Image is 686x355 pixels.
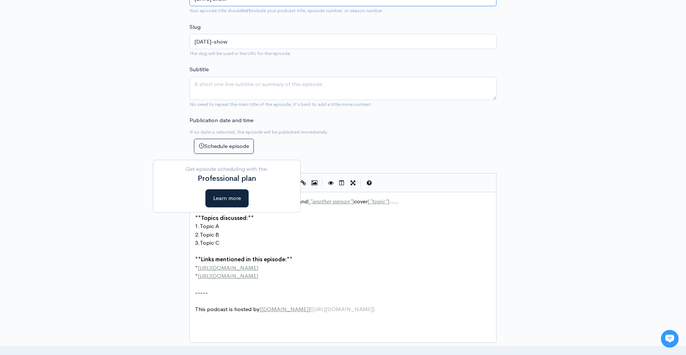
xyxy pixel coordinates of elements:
[190,101,372,107] small: No need to repeat the main title of the episode, it's best to add a little more context.
[190,7,384,14] small: Your episode title should include your podcast title, episode number, or season number.
[190,116,253,125] label: Publication date and time
[259,306,261,313] span: [
[372,198,385,205] span: topic
[201,256,287,263] span: Links mentioned in this episode:
[312,198,349,205] span: another person
[198,272,258,279] span: [URL][DOMAIN_NAME]
[242,7,250,14] strong: not
[11,49,137,85] h2: Just let us know if you need anything and we'll be happy to help! 🙂
[364,177,375,189] button: Markdown Guide
[373,306,375,313] span: )
[195,223,200,230] span: 1.
[190,50,291,56] small: The slug will be used in the URL for the episode.
[11,36,137,48] h1: Hi 👋
[190,34,496,49] input: title-of-episode
[352,198,354,205] span: ]
[190,65,209,74] label: Subtitle
[190,129,328,135] small: If no date is selected, the episode will be published immediately.
[11,98,136,113] button: New conversation
[308,198,310,205] span: [
[198,264,258,271] span: [URL][DOMAIN_NAME]
[201,214,248,221] span: Topics discussed:
[368,198,369,205] span: [
[298,177,309,189] button: Create Link
[205,189,249,207] button: Learn more
[309,177,320,189] button: Insert Image
[308,306,310,313] span: ]
[159,165,295,173] p: Get episode scheduling with the:
[200,239,219,246] span: Topic C
[195,289,208,296] span: -----
[190,23,201,31] label: Slug
[10,127,138,135] p: Find an answer quickly
[388,198,389,205] span: ]
[159,175,295,183] h2: Professional plan
[261,306,308,313] span: [DOMAIN_NAME]
[322,179,323,187] i: |
[310,306,312,313] span: (
[21,139,132,154] input: Search articles
[48,102,89,108] span: New conversation
[347,177,358,189] button: Toggle Fullscreen
[200,231,219,238] span: Topic B
[195,306,375,313] span: This podcast is hosted by
[661,330,679,348] iframe: gist-messenger-bubble-iframe
[312,306,373,313] span: [URL][DOMAIN_NAME]
[325,177,336,189] button: Toggle Preview
[194,139,254,154] button: Schedule episode
[200,223,219,230] span: Topic A
[195,239,200,246] span: 3.
[336,177,347,189] button: Toggle Side by Side
[195,231,200,238] span: 2.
